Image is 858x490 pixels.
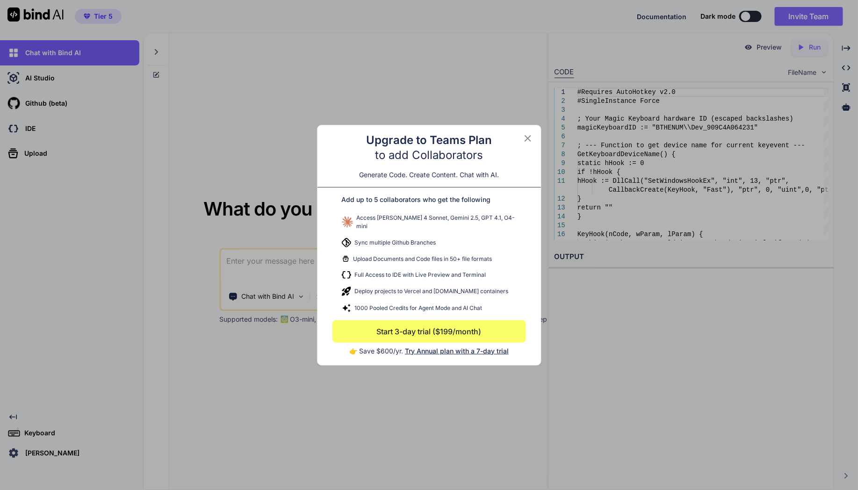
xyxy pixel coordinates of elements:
div: 1000 Pooled Credits for Agent Mode and AI Chat [332,300,526,317]
div: Full Access to IDE with Live Preview and Terminal [332,267,526,283]
h2: Upgrade to Teams Plan [366,133,492,148]
div: Access [PERSON_NAME] 4 Sonnet, Gemini 2.5, GPT 4.1, O4-mini [332,210,526,234]
p: 👉 Save $600/yr. [332,343,526,356]
span: Try Annual plan with a 7-day trial [405,347,509,355]
div: Upload Documents and Code files in 50+ file formats [332,251,526,267]
div: Deploy projects to Vercel and [DOMAIN_NAME] containers [332,283,526,300]
p: to add Collaborators [375,148,483,163]
p: Generate Code. Create Content. Chat with AI. [359,170,499,180]
div: Add up to 5 collaborators who get the following [332,195,526,210]
div: Sync multiple Github Branches [332,234,526,251]
button: Start 3-day trial ($199/month) [332,320,526,343]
